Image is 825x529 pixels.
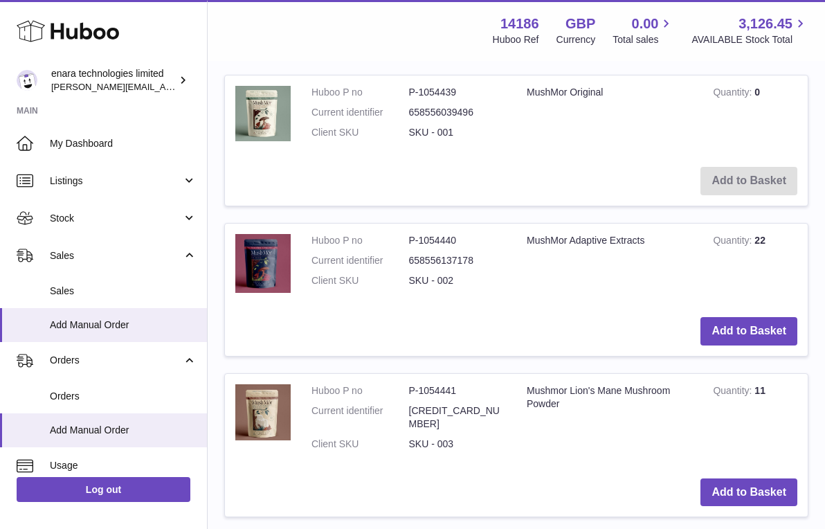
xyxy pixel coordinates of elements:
[50,459,197,472] span: Usage
[713,385,754,400] strong: Quantity
[51,67,176,93] div: enara technologies limited
[409,126,507,139] dd: SKU - 001
[409,86,507,99] dd: P-1054439
[311,404,409,431] dt: Current identifier
[632,15,659,33] span: 0.00
[713,235,754,249] strong: Quantity
[556,33,596,46] div: Currency
[409,438,507,451] dd: SKU - 003
[409,234,507,247] dd: P-1054440
[17,477,190,502] a: Log out
[50,319,197,332] span: Add Manual Order
[691,15,808,46] a: 3,126.45 AVAILABLE Stock Total
[50,354,182,367] span: Orders
[50,285,197,298] span: Sales
[613,33,674,46] span: Total sales
[51,81,278,92] span: [PERSON_NAME][EMAIL_ADDRESS][DOMAIN_NAME]
[713,87,754,101] strong: Quantity
[516,75,702,156] td: MushMor Original
[613,15,674,46] a: 0.00 Total sales
[409,106,507,119] dd: 658556039496
[409,254,507,267] dd: 658556137178
[702,75,808,156] td: 0
[409,274,507,287] dd: SKU - 002
[311,384,409,397] dt: Huboo P no
[311,106,409,119] dt: Current identifier
[311,234,409,247] dt: Huboo P no
[50,212,182,225] span: Stock
[235,86,291,141] img: MushMor Original
[235,234,291,294] img: MushMor Adaptive Extracts
[311,438,409,451] dt: Client SKU
[50,249,182,262] span: Sales
[311,126,409,139] dt: Client SKU
[311,86,409,99] dt: Huboo P no
[516,374,702,468] td: Mushmor Lion's Mane Mushroom Powder
[700,317,797,346] button: Add to Basket
[493,33,539,46] div: Huboo Ref
[700,478,797,507] button: Add to Basket
[565,15,595,33] strong: GBP
[311,274,409,287] dt: Client SKU
[691,33,808,46] span: AVAILABLE Stock Total
[409,384,507,397] dd: P-1054441
[702,224,808,307] td: 22
[516,224,702,307] td: MushMor Adaptive Extracts
[738,15,792,33] span: 3,126.45
[311,254,409,267] dt: Current identifier
[17,70,37,91] img: Dee@enara.co
[409,404,507,431] dd: [CREDIT_CARD_NUMBER]
[50,174,182,188] span: Listings
[50,137,197,150] span: My Dashboard
[50,390,197,403] span: Orders
[702,374,808,468] td: 11
[235,384,291,440] img: Mushmor Lion's Mane Mushroom Powder
[500,15,539,33] strong: 14186
[50,424,197,437] span: Add Manual Order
